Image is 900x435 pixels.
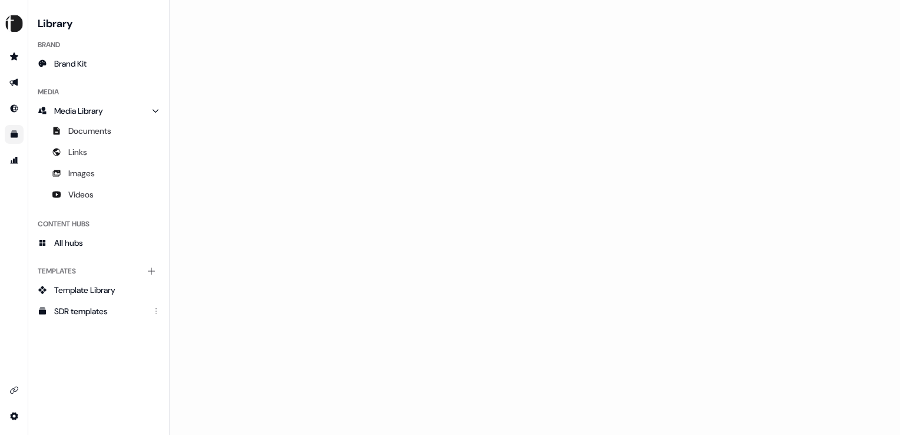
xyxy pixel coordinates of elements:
[54,305,145,317] div: SDR templates
[68,189,94,200] span: Videos
[33,281,164,299] a: Template Library
[68,167,95,179] span: Images
[33,121,164,140] a: Documents
[5,99,24,118] a: Go to Inbound
[68,146,87,158] span: Links
[5,73,24,92] a: Go to outbound experience
[5,151,24,170] a: Go to attribution
[33,185,164,204] a: Videos
[54,284,115,296] span: Template Library
[54,105,103,117] span: Media Library
[33,215,164,233] div: Content Hubs
[33,164,164,183] a: Images
[33,262,164,281] div: Templates
[33,35,164,54] div: Brand
[68,125,111,137] span: Documents
[5,125,24,144] a: Go to templates
[5,381,24,400] a: Go to integrations
[33,83,164,101] div: Media
[33,14,164,31] h3: Library
[33,101,164,120] a: Media Library
[54,58,87,70] span: Brand Kit
[54,237,83,249] span: All hubs
[33,233,164,252] a: All hubs
[5,407,24,426] a: Go to integrations
[33,54,164,73] a: Brand Kit
[5,47,24,66] a: Go to prospects
[33,143,164,162] a: Links
[33,302,164,321] a: SDR templates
